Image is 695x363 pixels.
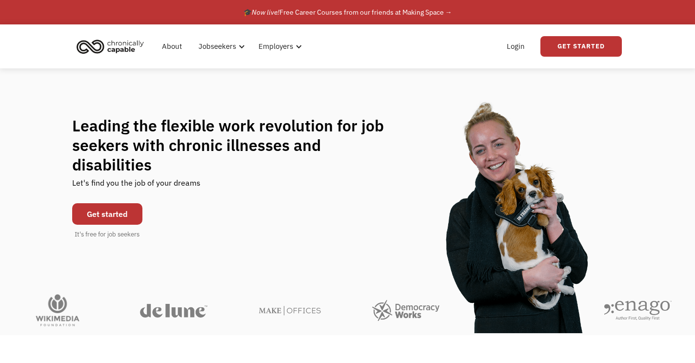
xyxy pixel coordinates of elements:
[72,174,200,198] div: Let's find you the job of your dreams
[540,36,622,57] a: Get Started
[75,230,139,239] div: It's free for job seekers
[258,41,293,52] div: Employers
[252,8,279,17] em: Now live!
[501,31,531,62] a: Login
[72,116,403,174] h1: Leading the flexible work revolution for job seekers with chronic illnesses and disabilities
[72,203,142,225] a: Get started
[74,36,147,57] img: Chronically Capable logo
[243,6,452,18] div: 🎓 Free Career Courses from our friends at Making Space →
[199,41,236,52] div: Jobseekers
[253,31,305,62] div: Employers
[156,31,188,62] a: About
[74,36,151,57] a: home
[193,31,248,62] div: Jobseekers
